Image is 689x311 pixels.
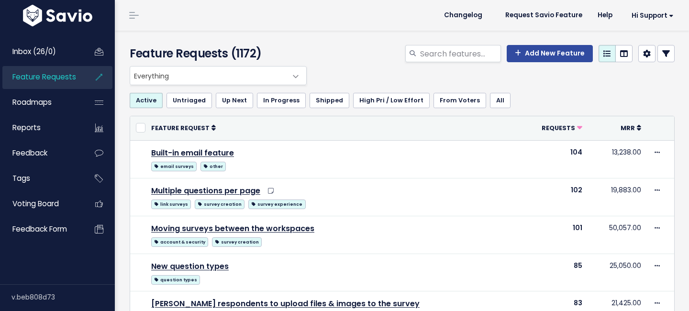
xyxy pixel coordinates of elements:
[151,235,208,247] a: account & security
[195,200,244,209] span: survey creation
[2,218,79,240] a: Feedback form
[588,178,647,216] td: 19,883.00
[588,254,647,291] td: 25,050.00
[248,200,305,209] span: survey experience
[151,237,208,247] span: account & security
[490,93,511,108] a: All
[257,93,306,108] a: In Progress
[130,93,163,108] a: Active
[12,97,52,107] span: Roadmaps
[151,160,197,172] a: email surveys
[21,5,95,26] img: logo-white.9d6f32f41409.svg
[542,124,575,132] span: Requests
[519,140,588,178] td: 104
[588,140,647,178] td: 13,238.00
[2,167,79,189] a: Tags
[151,298,420,309] a: [PERSON_NAME] respondents to upload files & images to the survey
[519,178,588,216] td: 102
[12,173,30,183] span: Tags
[216,93,253,108] a: Up Next
[200,162,226,171] span: other
[167,93,212,108] a: Untriaged
[212,237,262,247] span: survey creation
[151,124,210,132] span: Feature Request
[310,93,349,108] a: Shipped
[519,216,588,254] td: 101
[195,198,244,210] a: survey creation
[212,235,262,247] a: survey creation
[498,8,590,22] a: Request Savio Feature
[12,122,41,133] span: Reports
[151,185,260,196] a: Multiple questions per page
[2,117,79,139] a: Reports
[130,66,307,85] span: Everything
[12,46,56,56] span: Inbox (26/0)
[621,124,635,132] span: MRR
[542,123,582,133] a: Requests
[200,160,226,172] a: other
[588,216,647,254] td: 50,057.00
[151,162,197,171] span: email surveys
[151,198,191,210] a: link surveys
[2,41,79,63] a: Inbox (26/0)
[12,148,47,158] span: Feedback
[620,8,681,23] a: Hi Support
[151,273,200,285] a: question types
[621,123,641,133] a: MRR
[444,12,482,19] span: Changelog
[353,93,430,108] a: High Pri / Low Effort
[2,193,79,215] a: Voting Board
[151,200,191,209] span: link surveys
[130,93,675,108] ul: Filter feature requests
[130,45,302,62] h4: Feature Requests (1172)
[151,275,200,285] span: question types
[12,72,76,82] span: Feature Requests
[2,66,79,88] a: Feature Requests
[12,199,59,209] span: Voting Board
[519,254,588,291] td: 85
[11,285,115,310] div: v.beb808d73
[248,198,305,210] a: survey experience
[507,45,593,62] a: Add New Feature
[2,142,79,164] a: Feedback
[12,224,67,234] span: Feedback form
[151,261,229,272] a: New question types
[130,67,287,85] span: Everything
[419,45,501,62] input: Search features...
[590,8,620,22] a: Help
[151,123,216,133] a: Feature Request
[433,93,486,108] a: From Voters
[632,12,674,19] span: Hi Support
[151,223,314,234] a: Moving surveys between the workspaces
[2,91,79,113] a: Roadmaps
[151,147,234,158] a: Built-in email feature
